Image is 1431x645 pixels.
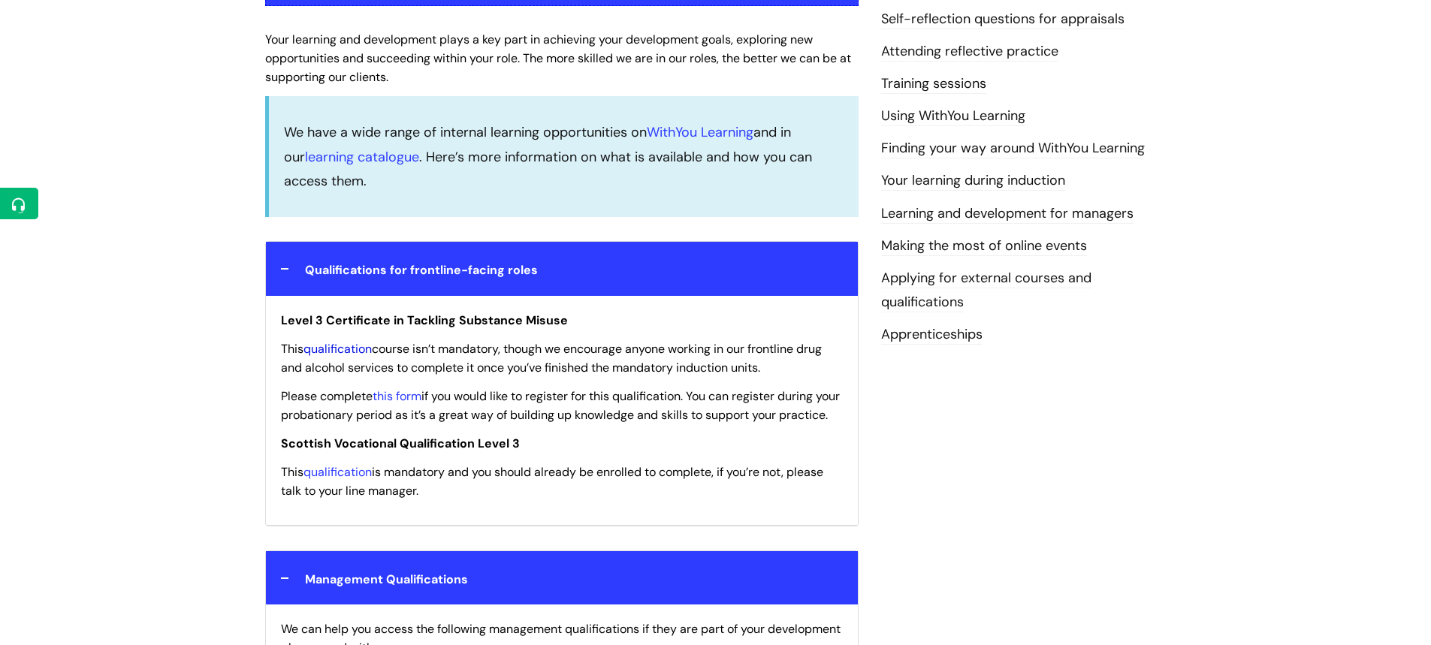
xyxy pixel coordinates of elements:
span: Please complete if you would like to register for this qualification. You can register during you... [281,388,840,423]
a: Training sessions [881,74,986,94]
a: Learning and development for managers [881,204,1134,224]
a: Your learning during induction [881,171,1065,191]
a: this form [373,388,421,404]
span: This is mandatory and you should already be enrolled to complete, if you’re not, please talk to y... [281,464,823,499]
a: Finding your way around WithYou Learning [881,139,1145,158]
span: Level 3 Certificate in Tackling Substance Misuse [281,312,568,328]
a: qualification [303,341,372,357]
span: This course isn’t mandatory, though we encourage anyone working in our frontline drug and alcohol... [281,341,822,375]
a: Applying for external courses and qualifications [881,269,1091,312]
a: Making the most of online events [881,237,1087,256]
span: Scottish Vocational Qualification Level 3 [281,436,520,451]
span: Management Qualifications [305,571,468,587]
a: WithYou Learning [647,123,753,141]
span: Your learning and development plays a key part in achieving your development goals, exploring new... [265,32,851,85]
span: Qualifications for frontline-facing roles [305,262,538,278]
p: We have a wide range of internal learning opportunities on and in our . Here’s more information o... [284,120,844,193]
a: learning catalogue [305,148,419,166]
a: Using WithYou Learning [881,107,1025,126]
a: Attending reflective practice [881,42,1058,62]
a: Self-reflection questions for appraisals [881,10,1125,29]
a: qualification [303,464,372,480]
a: Apprenticeships [881,325,983,345]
